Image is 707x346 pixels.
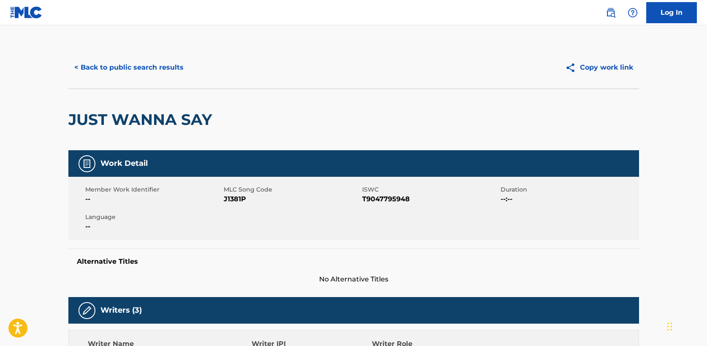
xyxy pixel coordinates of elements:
iframe: Resource Center [683,222,707,290]
a: Public Search [602,4,619,21]
span: Duration [501,185,637,194]
span: T9047795948 [362,194,498,204]
a: Log In [646,2,697,23]
span: Member Work Identifier [85,185,222,194]
img: search [606,8,616,18]
img: Writers [82,305,92,316]
h2: JUST WANNA SAY [68,110,216,129]
h5: Work Detail [100,159,148,168]
span: Language [85,213,222,222]
h5: Alternative Titles [77,257,631,266]
span: ISWC [362,185,498,194]
img: Work Detail [82,159,92,169]
img: MLC Logo [10,6,43,19]
span: No Alternative Titles [68,274,639,284]
button: Copy work link [559,57,639,78]
span: --:-- [501,194,637,204]
img: help [628,8,638,18]
button: < Back to public search results [68,57,190,78]
iframe: Chat Widget [665,305,707,346]
span: -- [85,194,222,204]
span: MLC Song Code [224,185,360,194]
span: J1381P [224,194,360,204]
span: -- [85,222,222,232]
h5: Writers (3) [100,305,142,315]
img: Copy work link [565,62,580,73]
div: Help [624,4,641,21]
div: Drag [667,314,672,339]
